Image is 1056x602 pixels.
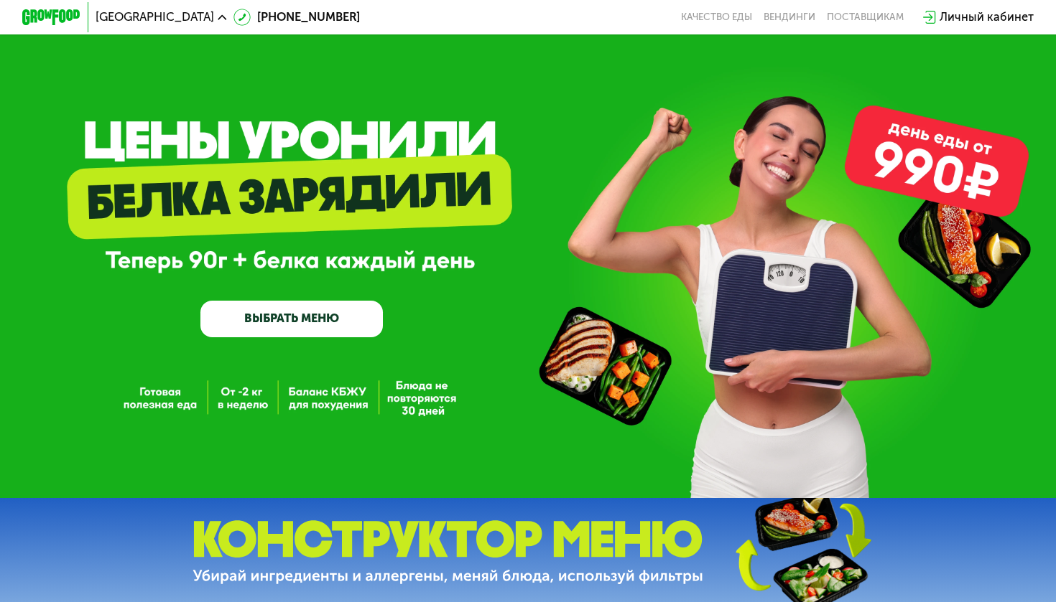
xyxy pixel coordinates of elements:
span: [GEOGRAPHIC_DATA] [96,11,214,23]
a: [PHONE_NUMBER] [233,9,360,27]
div: поставщикам [827,11,904,23]
div: Личный кабинет [940,9,1034,27]
a: Качество еды [681,11,752,23]
a: Вендинги [764,11,815,23]
a: ВЫБРАТЬ МЕНЮ [200,301,383,337]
